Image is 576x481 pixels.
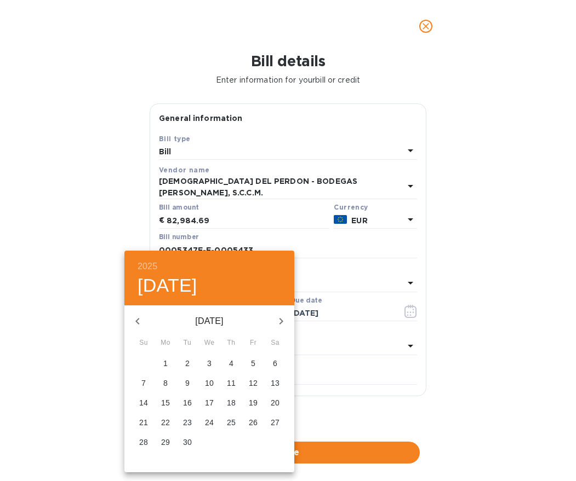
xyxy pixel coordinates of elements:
p: 30 [183,437,192,448]
button: 25 [221,413,241,433]
span: Mo [156,338,175,349]
button: 19 [243,393,263,413]
button: 2025 [138,259,157,274]
p: 18 [227,397,236,408]
button: 18 [221,393,241,413]
button: 13 [265,374,285,393]
p: 22 [161,417,170,428]
span: We [199,338,219,349]
p: 5 [251,358,255,369]
button: 29 [156,433,175,453]
button: 12 [243,374,263,393]
button: 6 [265,354,285,374]
p: 1 [163,358,168,369]
p: 2 [185,358,190,369]
p: 20 [271,397,280,408]
p: 10 [205,378,214,389]
button: 3 [199,354,219,374]
p: [DATE] [151,315,268,328]
button: 17 [199,393,219,413]
p: 16 [183,397,192,408]
span: Sa [265,338,285,349]
p: 29 [161,437,170,448]
p: 28 [139,437,148,448]
p: 12 [249,378,258,389]
span: Tu [178,338,197,349]
button: 5 [243,354,263,374]
button: 15 [156,393,175,413]
button: 21 [134,413,153,433]
p: 14 [139,397,148,408]
p: 4 [229,358,233,369]
p: 11 [227,378,236,389]
button: 2 [178,354,197,374]
span: Th [221,338,241,349]
p: 25 [227,417,236,428]
button: 1 [156,354,175,374]
span: Fr [243,338,263,349]
button: 10 [199,374,219,393]
p: 6 [273,358,277,369]
button: 11 [221,374,241,393]
p: 27 [271,417,280,428]
p: 3 [207,358,212,369]
p: 17 [205,397,214,408]
p: 23 [183,417,192,428]
button: 7 [134,374,153,393]
button: 26 [243,413,263,433]
p: 13 [271,378,280,389]
button: 8 [156,374,175,393]
button: 24 [199,413,219,433]
button: 4 [221,354,241,374]
p: 26 [249,417,258,428]
button: 23 [178,413,197,433]
button: 16 [178,393,197,413]
button: 30 [178,433,197,453]
button: [DATE] [138,274,197,297]
p: 21 [139,417,148,428]
p: 8 [163,378,168,389]
p: 24 [205,417,214,428]
p: 7 [141,378,146,389]
p: 19 [249,397,258,408]
button: 20 [265,393,285,413]
p: 15 [161,397,170,408]
button: 28 [134,433,153,453]
button: 22 [156,413,175,433]
button: 14 [134,393,153,413]
button: 27 [265,413,285,433]
span: Su [134,338,153,349]
p: 9 [185,378,190,389]
button: 9 [178,374,197,393]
